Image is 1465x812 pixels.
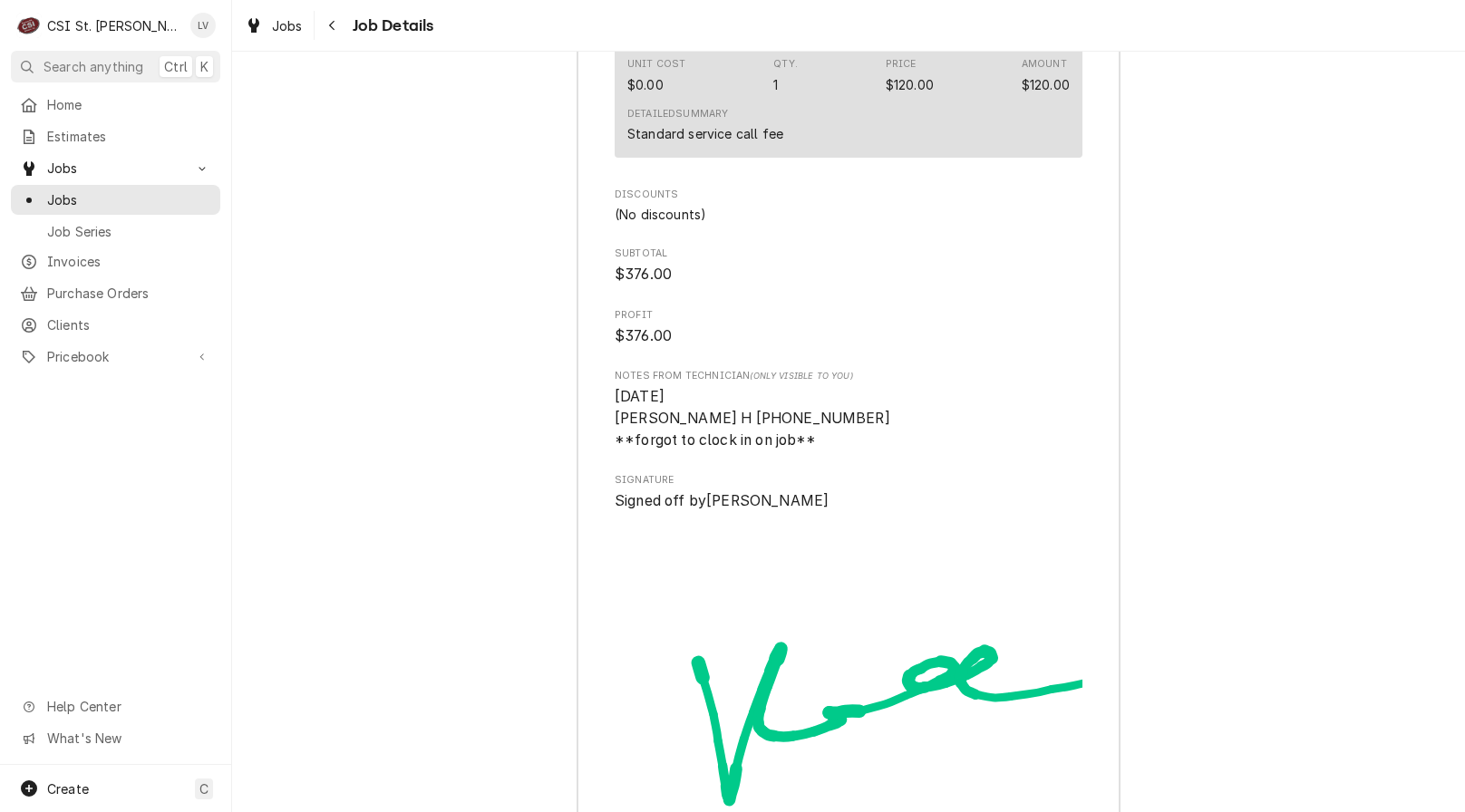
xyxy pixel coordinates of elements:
span: Clients [47,315,211,334]
a: Go to What's New [11,723,220,753]
div: Amount [1022,75,1070,94]
a: Home [11,90,220,120]
a: Go to Pricebook [11,342,220,372]
span: Purchase Orders [47,284,211,303]
span: (Only Visible to You) [750,371,852,381]
a: Invoices [11,246,220,276]
span: Profit [615,325,1082,347]
div: CSI St. Louis's Avatar [16,13,42,38]
span: $376.00 [615,327,672,344]
span: Job Series [47,222,211,241]
div: Amount [1022,57,1070,93]
div: Cost [627,57,685,93]
span: Invoices [47,252,211,271]
span: $376.00 [615,266,672,283]
span: Create [47,781,89,797]
div: Standard service call fee [627,124,783,143]
span: [DATE] [PERSON_NAME] H [PHONE_NUMBER] **forgot to clock in on job** [615,388,890,448]
button: Search anythingCtrlK [11,51,220,82]
div: Unit Cost [627,57,685,72]
div: Price [886,57,917,72]
div: Profit [615,308,1082,347]
div: Detailed Summary [627,107,728,121]
a: Estimates [11,121,220,151]
span: Subtotal [615,246,1082,261]
div: Qty. [773,57,798,72]
a: Jobs [11,185,220,215]
div: C [16,13,42,38]
div: Price [886,75,934,94]
div: Lisa Vestal's Avatar [190,13,216,38]
span: Jobs [47,190,211,209]
div: Quantity [773,75,778,94]
a: Purchase Orders [11,278,220,308]
span: Ctrl [164,57,188,76]
span: Jobs [272,16,303,35]
a: Clients [11,310,220,340]
span: [object Object] [615,386,1082,450]
div: LV [190,13,216,38]
a: Go to Jobs [11,153,220,183]
div: [object Object] [615,369,1082,450]
div: Subtotal [615,246,1082,285]
div: CSI St. [PERSON_NAME] [47,16,180,35]
button: Navigate back [318,11,347,40]
span: Help Center [47,697,209,716]
div: Amount [1022,57,1067,72]
span: K [200,57,209,76]
span: Job Details [347,14,434,38]
span: Signed Off By [615,490,1082,512]
span: C [199,779,209,798]
span: Subtotal [615,264,1082,285]
div: Price [886,57,934,93]
span: Jobs [47,159,184,178]
a: Jobs [238,11,310,41]
span: Home [47,95,211,114]
span: Profit [615,308,1082,323]
a: Job Series [11,217,220,246]
div: Discounts List [615,205,1082,224]
div: Quantity [773,57,798,93]
div: Discounts [615,188,1082,224]
div: Cost [627,75,664,94]
span: Discounts [615,188,1082,202]
span: Search anything [44,57,143,76]
span: Estimates [47,127,211,146]
span: Notes from Technician [615,369,1082,383]
span: What's New [47,729,209,748]
span: Signature [615,473,1082,488]
span: Pricebook [47,347,184,366]
a: Go to Help Center [11,691,220,721]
